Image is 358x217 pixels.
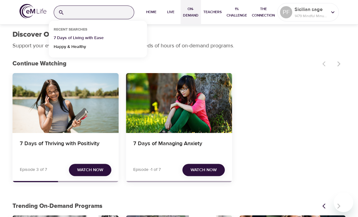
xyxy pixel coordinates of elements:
input: Find programs, teachers, etc... [67,6,134,19]
p: Happy & Healthy [54,44,86,53]
button: Watch Now [69,164,111,176]
h1: Discover On-Demand Programs [13,30,118,39]
button: 7 Days of Thriving with Positivity [13,73,119,133]
span: Watch Now [77,166,103,174]
span: Home [144,9,159,15]
h4: 7 Days of Thriving with Positivity [20,140,111,155]
span: Teachers [203,9,222,15]
p: Support your everyday mindfulness practice with hundreds of hours of on-demand programs. [13,42,241,50]
span: On-Demand [183,6,199,19]
h4: 7 Days of Managing Anxiety [133,140,225,155]
iframe: Button to launch messaging window [334,193,353,212]
span: 1% Challenge [227,6,247,19]
p: 7 Days of Living with Ease [54,35,104,44]
button: Watch Now [182,164,225,176]
div: PF [280,6,292,18]
h3: Continue Watching [13,60,319,67]
p: Episode -1 of 7 [133,167,161,173]
p: Sicilian sage [295,6,327,13]
button: 7 Days of Managing Anxiety [126,73,232,133]
p: Trending On-Demand Programs [13,201,319,211]
button: Previous items [319,199,332,213]
span: Watch Now [191,166,217,174]
span: The Connection [252,6,275,19]
img: logo [20,4,46,18]
div: Recent Searches [49,27,92,35]
span: Live [163,9,178,15]
p: 1479 Mindful Minutes [295,13,327,19]
p: Episode 3 of 7 [20,167,47,173]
